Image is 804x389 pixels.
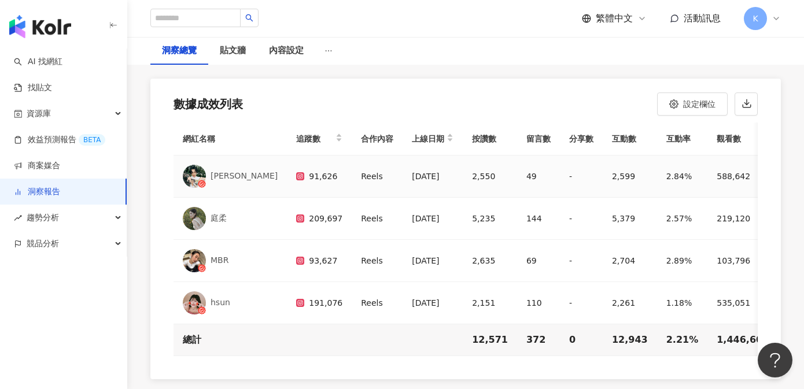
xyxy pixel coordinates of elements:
img: KOL Avatar [183,291,206,314]
th: 分享數 [560,123,603,155]
a: 洞察報告 [14,186,60,198]
div: Reels [361,254,393,268]
th: 互動數 [603,123,657,155]
th: 網紅名稱 [174,123,287,155]
span: 競品分析 [27,231,59,257]
div: 69 [526,254,551,268]
div: 2,550 [472,169,508,183]
a: 效益預測報告BETA [14,134,105,146]
button: ellipsis [315,37,342,65]
div: 2,261 [612,296,648,310]
span: 趨勢分析 [27,205,59,231]
div: 貼文牆 [220,44,246,58]
div: - [569,254,593,268]
th: 互動率 [657,123,708,155]
a: 找貼文 [14,82,52,94]
div: 219,120 [717,212,769,225]
div: 93,627 [296,254,342,268]
img: logo [9,15,71,38]
img: KOL Avatar [183,207,206,230]
div: [PERSON_NAME] [211,171,278,182]
a: searchAI 找網紅 [14,56,62,68]
div: 144 [526,212,551,225]
th: 按讚數 [463,123,517,155]
div: 372 [526,334,551,346]
div: [DATE] [412,296,453,310]
div: 2,599 [612,169,648,183]
div: 5,235 [472,212,508,225]
div: 2.57% [666,212,699,225]
div: - [569,212,593,225]
div: 2,151 [472,296,508,310]
span: rise [14,214,22,222]
div: 12,943 [612,334,648,346]
span: 設定欄位 [683,99,716,109]
th: 追蹤數 [287,123,352,155]
th: 合作內容 [352,123,403,155]
div: 103,796 [717,254,769,268]
div: Reels [361,169,393,183]
div: 庭柔 [211,213,227,224]
div: 2.89% [666,254,699,268]
div: 49 [526,169,551,183]
th: 留言數 [517,123,560,155]
div: 12,571 [472,334,508,346]
th: 上線日期 [403,123,463,155]
div: - [569,296,593,310]
div: 110 [526,296,551,310]
div: 2.21% [666,334,699,346]
div: 數據成效列表 [174,96,243,112]
div: [DATE] [412,212,453,225]
div: 588,642 [717,169,769,183]
div: 1,446,609 [717,334,769,346]
div: 2.84% [666,169,699,183]
span: ellipsis [324,47,333,55]
span: 上線日期 [412,132,444,146]
div: 內容設定 [269,44,304,58]
span: K [753,12,758,25]
span: 資源庫 [27,101,51,127]
span: search [245,14,253,22]
div: MBR [211,255,228,266]
th: 觀看數 [707,123,778,155]
button: 設定欄位 [657,92,728,116]
div: 洞察總覽 [162,44,197,58]
div: 總計 [183,334,278,346]
div: Reels [361,212,393,225]
img: KOL Avatar [183,165,206,188]
div: 209,697 [296,212,342,225]
span: 繁體中文 [596,12,633,25]
img: KOL Avatar [183,249,206,272]
div: [DATE] [412,254,453,268]
div: 535,051 [717,296,769,310]
div: 0 [569,334,593,346]
span: 追蹤數 [296,132,333,146]
div: 191,076 [296,296,342,310]
div: - [569,169,593,183]
div: [DATE] [412,169,453,183]
a: 商案媒合 [14,160,60,172]
div: hsun [211,297,230,309]
div: 1.18% [666,296,699,310]
div: 5,379 [612,212,648,225]
div: 2,635 [472,254,508,268]
div: 91,626 [296,169,342,183]
div: 2,704 [612,254,648,268]
div: Reels [361,296,393,310]
span: 活動訊息 [684,13,721,24]
iframe: Help Scout Beacon - Open [758,343,792,377]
